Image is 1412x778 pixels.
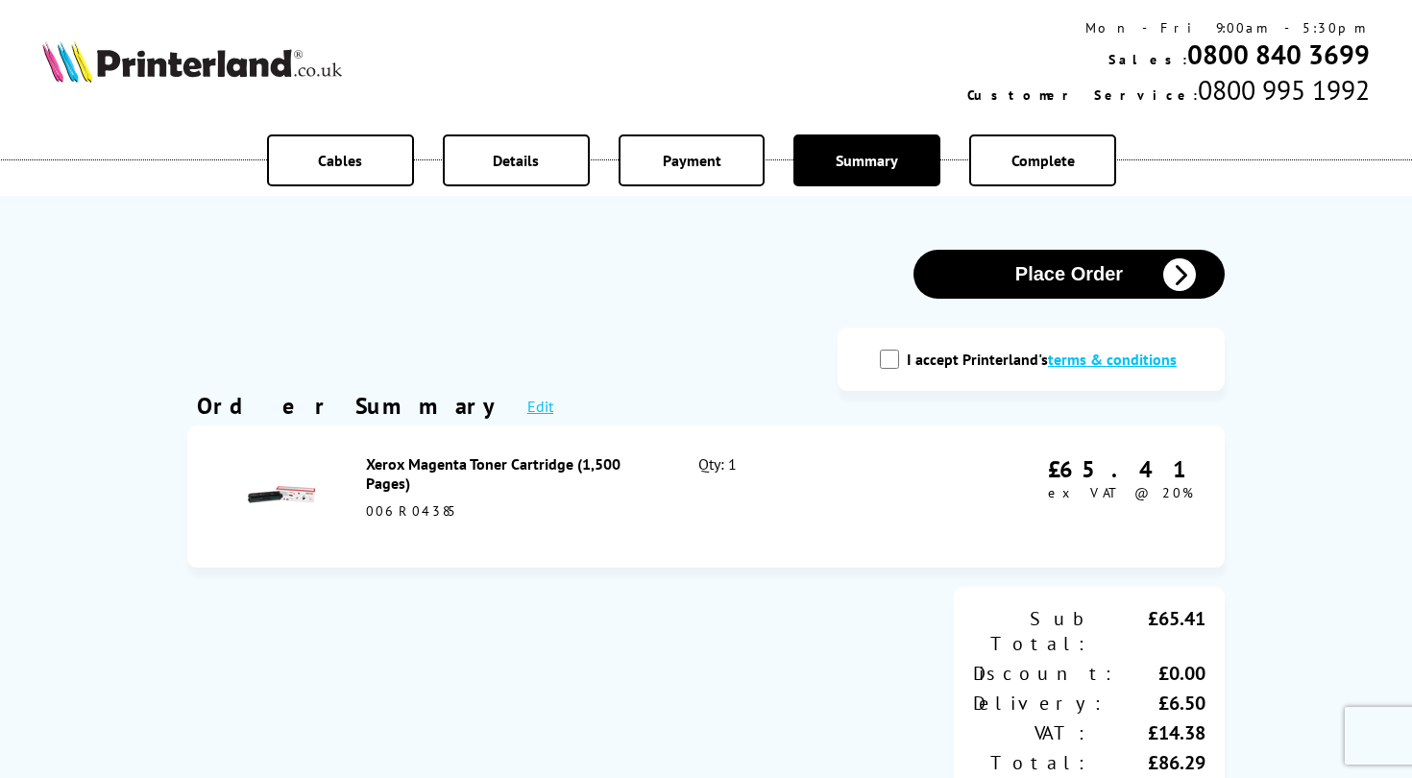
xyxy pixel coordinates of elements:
[973,606,1089,656] div: Sub Total:
[973,691,1106,716] div: Delivery:
[967,19,1370,36] div: Mon - Fri 9:00am - 5:30pm
[527,397,553,416] a: Edit
[248,461,315,528] img: Xerox Magenta Toner Cartridge (1,500 Pages)
[1089,606,1205,656] div: £65.41
[1106,691,1205,716] div: £6.50
[836,151,898,170] span: Summary
[197,391,508,421] div: Order Summary
[1011,151,1075,170] span: Complete
[1048,484,1193,501] span: ex VAT @ 20%
[1108,51,1187,68] span: Sales:
[1089,750,1205,775] div: £86.29
[1048,454,1196,484] div: £65.41
[318,151,362,170] span: Cables
[366,502,656,520] div: 006R04385
[1187,36,1370,72] a: 0800 840 3699
[1116,661,1205,686] div: £0.00
[967,86,1198,104] span: Customer Service:
[42,40,342,83] img: Printerland Logo
[913,250,1225,299] button: Place Order
[1198,72,1370,108] span: 0800 995 1992
[366,454,656,493] div: Xerox Magenta Toner Cartridge (1,500 Pages)
[907,350,1186,369] label: I accept Printerland's
[973,661,1116,686] div: Discount:
[493,151,539,170] span: Details
[973,750,1089,775] div: Total:
[663,151,721,170] span: Payment
[973,720,1089,745] div: VAT:
[1048,350,1177,369] a: modal_tc
[1089,720,1205,745] div: £14.38
[698,454,897,539] div: Qty: 1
